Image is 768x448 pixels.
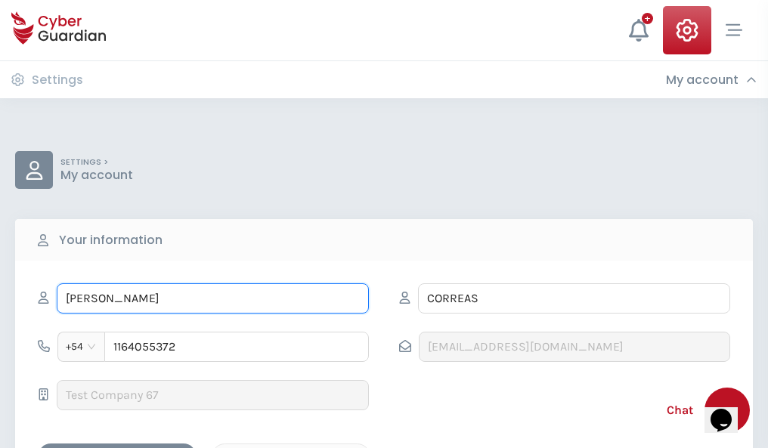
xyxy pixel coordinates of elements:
h3: My account [666,73,739,88]
span: Chat [667,401,693,419]
b: Your information [59,231,163,249]
p: My account [60,168,133,183]
iframe: chat widget [705,388,753,433]
div: My account [666,73,757,88]
span: +54 [66,335,97,358]
h3: Settings [32,73,83,88]
div: + [642,13,653,24]
p: SETTINGS > [60,157,133,168]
